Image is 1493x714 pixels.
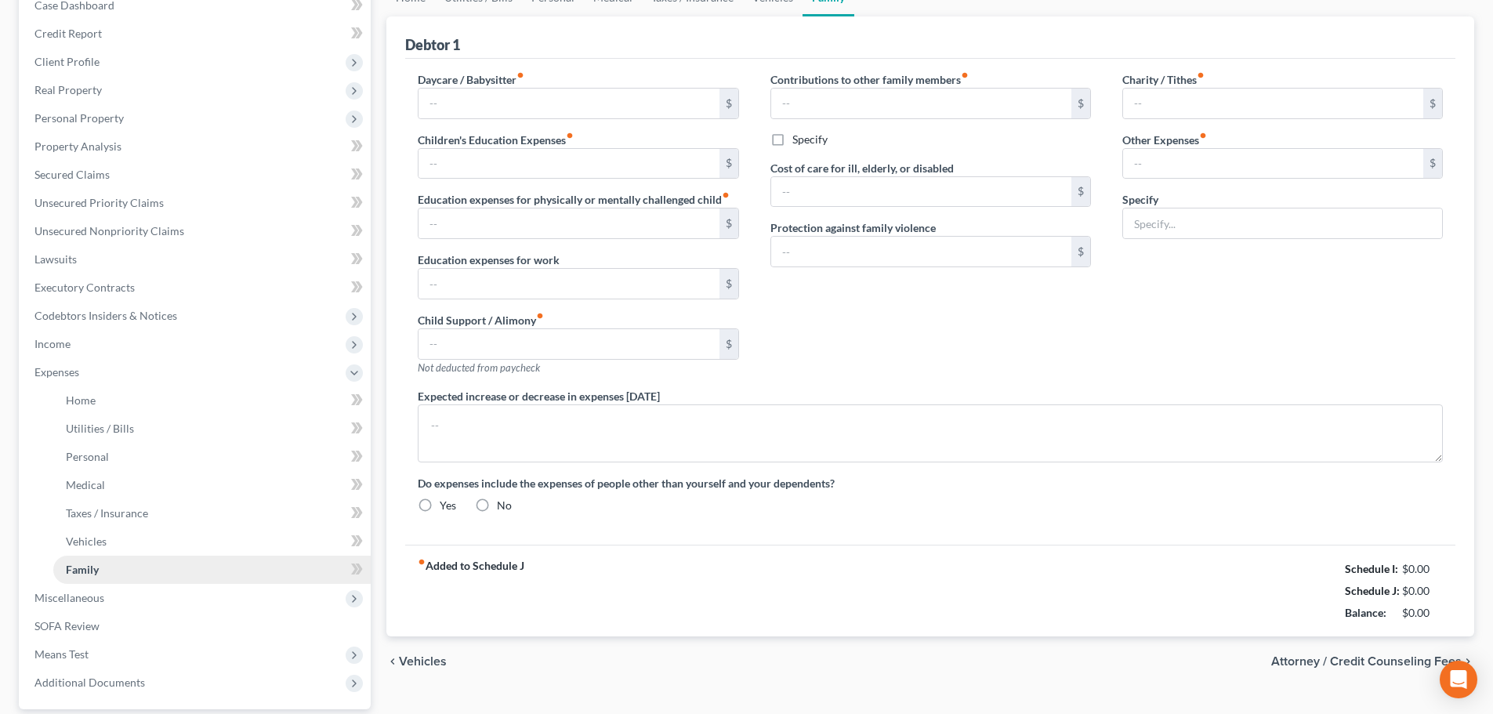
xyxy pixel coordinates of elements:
[419,329,719,359] input: --
[418,558,524,624] strong: Added to Schedule J
[1071,237,1090,266] div: $
[719,89,738,118] div: $
[34,140,121,153] span: Property Analysis
[34,337,71,350] span: Income
[1123,149,1423,179] input: --
[1122,191,1158,208] label: Specify
[22,217,371,245] a: Unsecured Nonpriority Claims
[536,312,544,320] i: fiber_manual_record
[22,161,371,189] a: Secured Claims
[34,647,89,661] span: Means Test
[1423,89,1442,118] div: $
[386,655,447,668] button: chevron_left Vehicles
[1462,655,1474,668] i: chevron_right
[34,27,102,40] span: Credit Report
[440,498,456,513] label: Yes
[34,309,177,322] span: Codebtors Insiders & Notices
[34,168,110,181] span: Secured Claims
[1122,71,1205,88] label: Charity / Tithes
[66,506,148,520] span: Taxes / Insurance
[419,208,719,238] input: --
[34,619,100,632] span: SOFA Review
[771,177,1071,207] input: --
[419,89,719,118] input: --
[34,224,184,237] span: Unsecured Nonpriority Claims
[34,111,124,125] span: Personal Property
[66,422,134,435] span: Utilities / Bills
[418,252,560,268] label: Education expenses for work
[386,655,399,668] i: chevron_left
[1197,71,1205,79] i: fiber_manual_record
[22,612,371,640] a: SOFA Review
[418,191,730,208] label: Education expenses for physically or mentally challenged child
[771,89,1071,118] input: --
[22,189,371,217] a: Unsecured Priority Claims
[418,71,524,88] label: Daycare / Babysitter
[419,269,719,299] input: --
[1123,89,1423,118] input: --
[418,558,426,566] i: fiber_manual_record
[22,245,371,274] a: Lawsuits
[34,676,145,689] span: Additional Documents
[1071,89,1090,118] div: $
[1271,655,1462,668] span: Attorney / Credit Counseling Fees
[770,160,954,176] label: Cost of care for ill, elderly, or disabled
[34,252,77,266] span: Lawsuits
[770,71,969,88] label: Contributions to other family members
[1402,561,1444,577] div: $0.00
[34,281,135,294] span: Executory Contracts
[399,655,447,668] span: Vehicles
[34,196,164,209] span: Unsecured Priority Claims
[418,361,540,374] span: Not deducted from paycheck
[418,312,544,328] label: Child Support / Alimony
[34,365,79,379] span: Expenses
[418,132,574,148] label: Children's Education Expenses
[1271,655,1474,668] button: Attorney / Credit Counseling Fees chevron_right
[1345,584,1400,597] strong: Schedule J:
[419,149,719,179] input: --
[34,55,100,68] span: Client Profile
[34,83,102,96] span: Real Property
[66,393,96,407] span: Home
[771,237,1071,266] input: --
[66,478,105,491] span: Medical
[1123,208,1442,238] input: Specify...
[22,132,371,161] a: Property Analysis
[770,219,936,236] label: Protection against family violence
[34,591,104,604] span: Miscellaneous
[516,71,524,79] i: fiber_manual_record
[497,498,512,513] label: No
[719,269,738,299] div: $
[792,132,828,147] label: Specify
[1402,583,1444,599] div: $0.00
[1071,177,1090,207] div: $
[961,71,969,79] i: fiber_manual_record
[66,535,107,548] span: Vehicles
[1199,132,1207,140] i: fiber_manual_record
[53,527,371,556] a: Vehicles
[1440,661,1477,698] div: Open Intercom Messenger
[66,563,99,576] span: Family
[1423,149,1442,179] div: $
[22,274,371,302] a: Executory Contracts
[53,556,371,584] a: Family
[722,191,730,199] i: fiber_manual_record
[1345,562,1398,575] strong: Schedule I:
[53,443,371,471] a: Personal
[719,208,738,238] div: $
[1402,605,1444,621] div: $0.00
[719,329,738,359] div: $
[1345,606,1386,619] strong: Balance:
[418,388,660,404] label: Expected increase or decrease in expenses [DATE]
[418,475,1443,491] label: Do expenses include the expenses of people other than yourself and your dependents?
[53,471,371,499] a: Medical
[53,386,371,415] a: Home
[53,499,371,527] a: Taxes / Insurance
[405,35,460,54] div: Debtor 1
[66,450,109,463] span: Personal
[53,415,371,443] a: Utilities / Bills
[22,20,371,48] a: Credit Report
[719,149,738,179] div: $
[1122,132,1207,148] label: Other Expenses
[566,132,574,140] i: fiber_manual_record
